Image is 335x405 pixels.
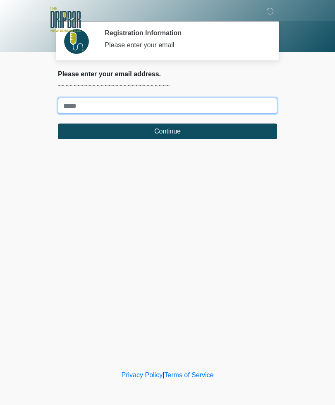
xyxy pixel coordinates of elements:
a: Terms of Service [164,371,213,378]
div: Please enter your email [105,40,265,50]
h2: Please enter your email address. [58,70,277,78]
button: Continue [58,124,277,139]
a: Privacy Policy [122,371,163,378]
img: Agent Avatar [64,29,89,54]
img: The DRIPBaR - New Braunfels Logo [50,6,81,33]
a: | [163,371,164,378]
p: ~~~~~~~~~~~~~~~~~~~~~~~~~~~~~ [58,81,277,91]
